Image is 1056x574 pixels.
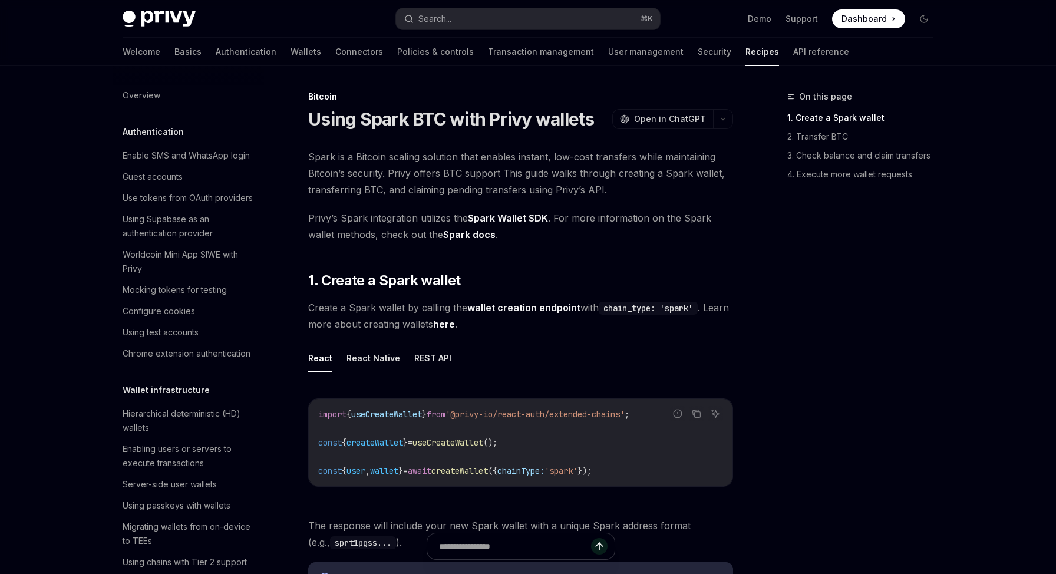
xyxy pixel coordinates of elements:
[915,9,933,28] button: Toggle dark mode
[113,85,264,106] a: Overview
[113,209,264,244] a: Using Supabase as an authentication provider
[365,466,370,476] span: ,
[488,38,594,66] a: Transaction management
[634,113,706,125] span: Open in ChatGPT
[787,146,943,165] a: 3. Check balance and claim transfers
[123,499,230,513] div: Using passkeys with wallets
[123,477,217,491] div: Server-side user wallets
[123,407,257,435] div: Hierarchical deterministic (HD) wallets
[308,210,733,243] span: Privy’s Spark integration utilizes the . For more information on the Spark wallet methods, check ...
[408,437,412,448] span: =
[346,344,400,372] button: React Native
[433,318,455,331] a: here
[123,442,257,470] div: Enabling users or servers to execute transactions
[123,520,257,548] div: Migrating wallets from on-device to TEEs
[308,91,733,103] div: Bitcoin
[412,437,483,448] span: useCreateWallet
[591,538,608,555] button: Send message
[113,244,264,279] a: Worldcoin Mini App SIWE with Privy
[793,38,849,66] a: API reference
[608,38,684,66] a: User management
[308,108,595,130] h1: Using Spark BTC with Privy wallets
[745,38,779,66] a: Recipes
[422,409,427,420] span: }
[123,248,257,276] div: Worldcoin Mini App SIWE with Privy
[370,466,398,476] span: wallet
[113,343,264,364] a: Chrome extension authentication
[123,347,250,361] div: Chrome extension authentication
[786,13,818,25] a: Support
[113,166,264,187] a: Guest accounts
[308,517,733,550] span: The response will include your new Spark wallet with a unique Spark address format (e.g., ).
[346,466,365,476] span: user
[443,229,496,241] a: Spark docs
[318,409,346,420] span: import
[123,11,196,27] img: dark logo
[408,466,431,476] span: await
[625,409,629,420] span: ;
[318,437,342,448] span: const
[342,466,346,476] span: {
[599,302,698,315] code: chain_type: 'spark'
[123,38,160,66] a: Welcome
[123,149,250,163] div: Enable SMS and WhatsApp login
[351,409,422,420] span: useCreateWallet
[113,322,264,343] a: Using test accounts
[397,38,474,66] a: Policies & controls
[123,325,199,339] div: Using test accounts
[291,38,321,66] a: Wallets
[123,304,195,318] div: Configure cookies
[123,212,257,240] div: Using Supabase as an authentication provider
[216,38,276,66] a: Authentication
[113,474,264,495] a: Server-side user wallets
[113,438,264,474] a: Enabling users or servers to execute transactions
[308,271,461,290] span: 1. Create a Spark wallet
[670,406,685,421] button: Report incorrect code
[308,299,733,332] span: Create a Spark wallet by calling the with . Learn more about creating wallets .
[403,466,408,476] span: =
[113,552,264,573] a: Using chains with Tier 2 support
[113,495,264,516] a: Using passkeys with wallets
[123,555,247,569] div: Using chains with Tier 2 support
[123,383,210,397] h5: Wallet infrastructure
[113,187,264,209] a: Use tokens from OAuth providers
[174,38,202,66] a: Basics
[123,125,184,139] h5: Authentication
[113,403,264,438] a: Hierarchical deterministic (HD) wallets
[342,437,346,448] span: {
[396,8,660,29] button: Search...⌘K
[113,516,264,552] a: Migrating wallets from on-device to TEEs
[123,283,227,297] div: Mocking tokens for testing
[787,127,943,146] a: 2. Transfer BTC
[468,212,548,225] a: Spark Wallet SDK
[418,12,451,26] div: Search...
[612,109,713,129] button: Open in ChatGPT
[113,279,264,301] a: Mocking tokens for testing
[689,406,704,421] button: Copy the contents from the code block
[403,437,408,448] span: }
[488,466,497,476] span: ({
[799,90,852,104] span: On this page
[787,108,943,127] a: 1. Create a Spark wallet
[123,191,253,205] div: Use tokens from OAuth providers
[497,466,544,476] span: chainType:
[346,437,403,448] span: createWallet
[641,14,653,24] span: ⌘ K
[398,466,403,476] span: }
[467,302,580,314] a: wallet creation endpoint
[123,170,183,184] div: Guest accounts
[787,165,943,184] a: 4. Execute more wallet requests
[113,145,264,166] a: Enable SMS and WhatsApp login
[123,88,160,103] div: Overview
[708,406,723,421] button: Ask AI
[335,38,383,66] a: Connectors
[544,466,577,476] span: 'spark'
[832,9,905,28] a: Dashboard
[577,466,592,476] span: });
[445,409,625,420] span: '@privy-io/react-auth/extended-chains'
[698,38,731,66] a: Security
[431,466,488,476] span: createWallet
[308,149,733,198] span: Spark is a Bitcoin scaling solution that enables instant, low-cost transfers while maintaining Bi...
[748,13,771,25] a: Demo
[346,409,351,420] span: {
